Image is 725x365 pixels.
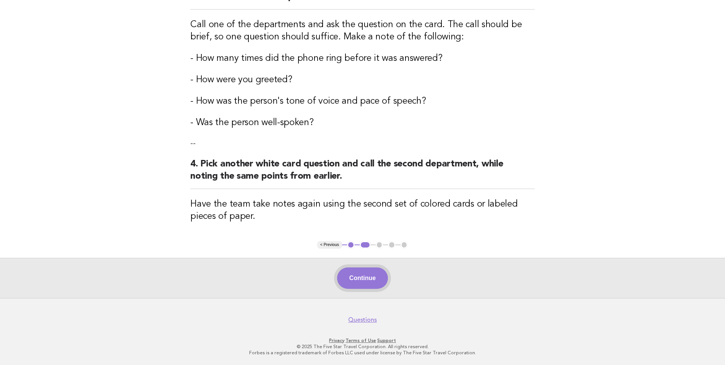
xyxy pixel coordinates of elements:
p: Forbes is a registered trademark of Forbes LLC used under license by The Five Star Travel Corpora... [129,350,597,356]
a: Support [377,338,396,343]
p: · · [129,337,597,344]
button: 2 [360,241,371,249]
h3: - How was the person's tone of voice and pace of speech? [190,95,535,108]
a: Privacy [329,338,344,343]
h2: 4. Pick another white card question and call the second department, while noting the same points ... [190,158,535,189]
h3: - Was the person well-spoken? [190,117,535,129]
button: 1 [347,241,355,249]
button: Continue [337,267,388,289]
button: < Previous [317,241,342,249]
h3: - How many times did the phone ring before it was answered? [190,52,535,65]
p: -- [190,138,535,149]
a: Questions [348,316,377,324]
p: © 2025 The Five Star Travel Corporation. All rights reserved. [129,344,597,350]
h3: Have the team take notes again using the second set of colored cards or labeled pieces of paper. [190,198,535,223]
h3: - How were you greeted? [190,74,535,86]
h3: Call one of the departments and ask the question on the card. The call should be brief, so one qu... [190,19,535,43]
a: Terms of Use [345,338,376,343]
